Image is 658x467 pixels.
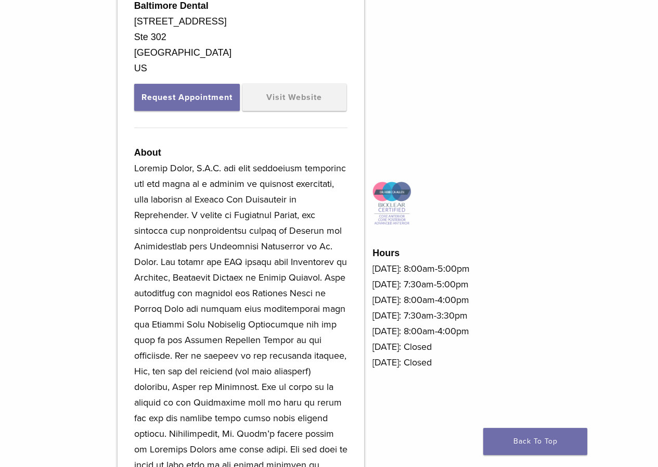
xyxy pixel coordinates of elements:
strong: Baltimore Dental [134,1,209,11]
img: Icon [372,181,411,226]
p: [DATE]: 8:00am-5:00pm [DATE]: 7:30am-5:00pm [DATE]: 8:00am-4:00pm [DATE]: 7:30am-3:30pm [DATE]: 8... [372,261,540,370]
strong: Hours [372,248,399,258]
a: Visit Website [242,84,346,111]
div: Ste 302 [134,29,347,45]
button: Request Appointment [134,84,240,111]
div: [STREET_ADDRESS] [134,14,347,29]
a: Back To Top [483,428,587,455]
div: [GEOGRAPHIC_DATA] US [134,45,347,76]
strong: About [134,147,161,158]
